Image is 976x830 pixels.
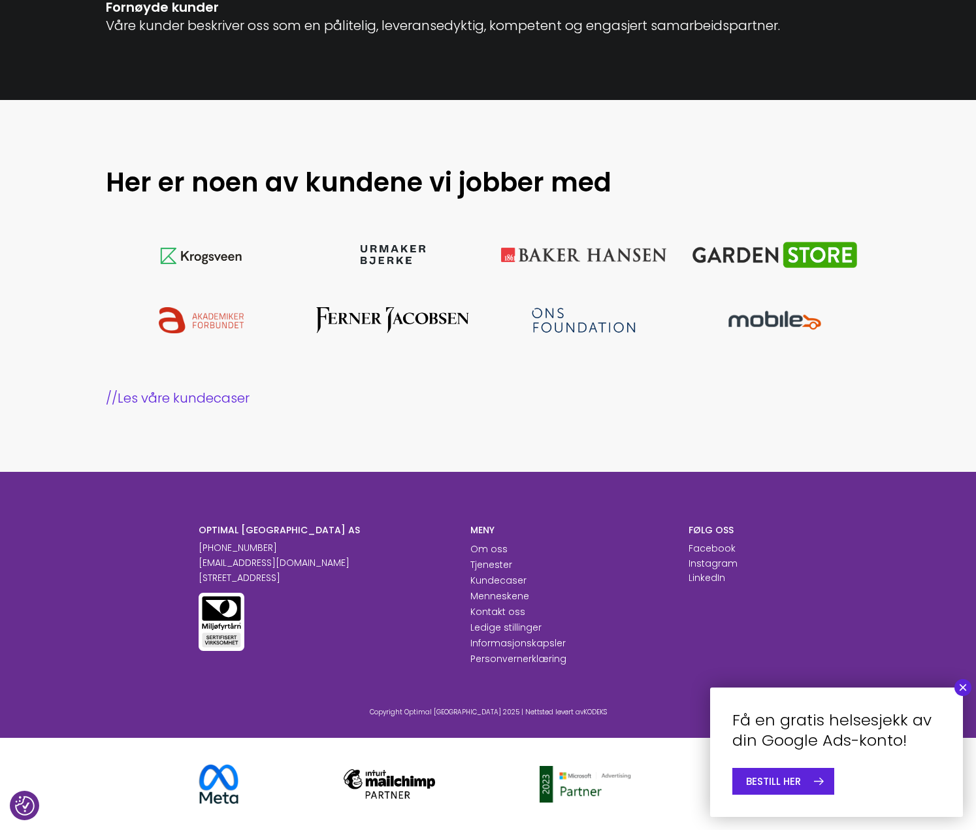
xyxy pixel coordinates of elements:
[370,707,519,717] span: Copyright Optimal [GEOGRAPHIC_DATA] 2025
[470,589,529,603] a: Menneskene
[15,796,35,816] button: Samtykkepreferanser
[199,571,451,585] p: [STREET_ADDRESS]
[521,707,523,717] span: |
[689,557,738,570] a: Instagram
[689,571,725,584] a: LinkedIn
[470,542,508,556] a: Om oss
[106,389,870,407] a: //Les våre kundecaser
[470,605,525,618] a: Kontakt oss
[470,574,527,587] a: Kundecaser
[199,556,350,569] a: [EMAIL_ADDRESS][DOMAIN_NAME]
[15,796,35,816] img: Revisit consent button
[689,542,736,555] a: Facebook
[732,768,834,795] a: BESTILL HER
[689,571,725,585] p: LinkedIn
[106,165,740,199] h2: Her er noen av kundene vi jobber med
[732,710,941,750] h4: Få en gratis helsesjekk av din Google Ads-konto!
[583,707,607,717] a: KODEKS
[470,621,542,634] a: Ledige stillinger
[199,593,244,651] img: Miljøfyrtårn sertifisert virksomhet
[470,637,566,650] a: Informasjonskapsler
[525,707,607,717] span: Nettsted levert av
[106,389,118,407] span: //
[954,679,971,696] button: Close
[470,558,512,571] a: Tjenester
[470,652,566,665] a: Personvernerklæring
[689,524,778,536] h6: FØLG OSS
[470,524,668,536] h6: MENY
[199,524,451,536] h6: OPTIMAL [GEOGRAPHIC_DATA] AS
